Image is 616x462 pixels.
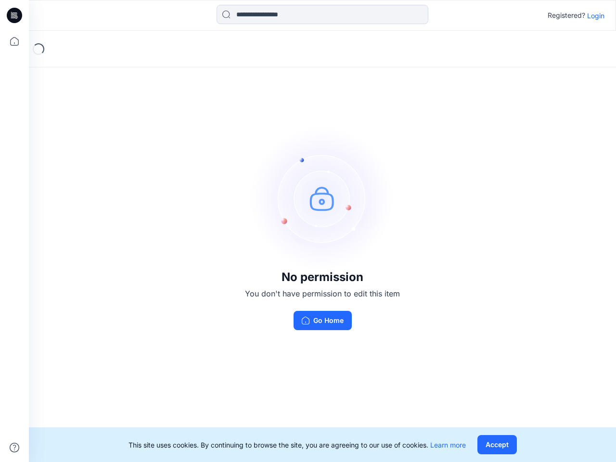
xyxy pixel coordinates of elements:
[294,311,352,330] button: Go Home
[477,435,517,454] button: Accept
[245,288,400,299] p: You don't have permission to edit this item
[548,10,585,21] p: Registered?
[128,440,466,450] p: This site uses cookies. By continuing to browse the site, you are agreeing to our use of cookies.
[245,270,400,284] h3: No permission
[587,11,604,21] p: Login
[250,126,395,270] img: no-perm.svg
[430,441,466,449] a: Learn more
